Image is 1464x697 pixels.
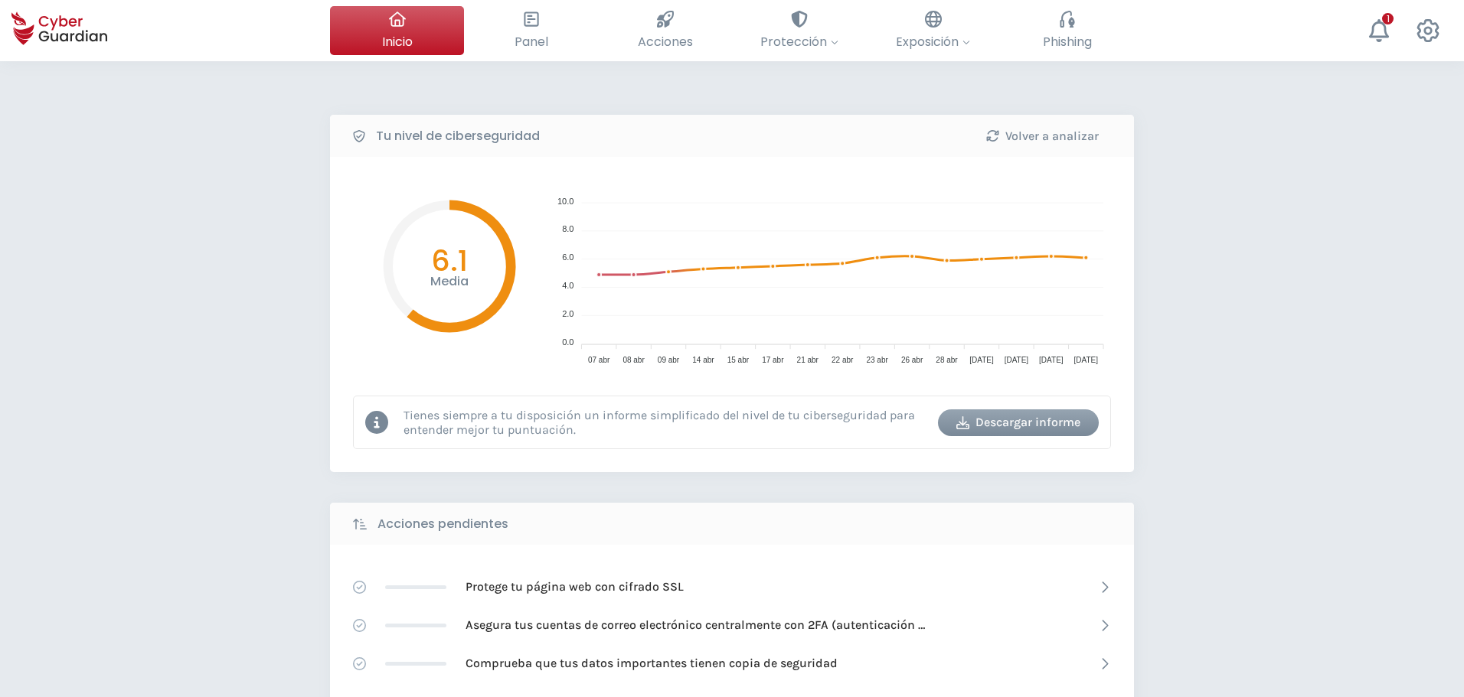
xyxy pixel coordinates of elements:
p: Asegura tus cuentas de correo electrónico centralmente con 2FA (autenticación [PERSON_NAME] factor) [466,617,925,633]
span: Protección [760,32,838,51]
tspan: 28 abr [936,356,958,364]
tspan: 4.0 [562,281,574,290]
tspan: 26 abr [901,356,923,364]
tspan: 8.0 [562,224,574,233]
p: Tienes siempre a tu disposición un informe simplificado del nivel de tu ciberseguridad para enten... [404,408,926,437]
tspan: 0.0 [562,337,574,347]
span: Phishing [1043,32,1092,51]
b: Tu nivel de ciberseguridad [376,127,540,145]
button: Volver a analizar [962,122,1123,149]
tspan: [DATE] [1074,356,1099,364]
div: 1 [1382,13,1394,24]
tspan: 09 abr [658,356,680,364]
tspan: 2.0 [562,309,574,318]
div: Volver a analizar [973,127,1111,145]
tspan: 07 abr [588,356,610,364]
button: Acciones [598,6,732,55]
div: Descargar informe [949,413,1087,432]
p: Comprueba que tus datos importantes tienen copia de seguridad [466,655,838,672]
button: Protección [732,6,866,55]
tspan: 22 abr [832,356,854,364]
tspan: [DATE] [1039,356,1064,364]
tspan: [DATE] [1005,356,1029,364]
span: Exposición [896,32,970,51]
span: Acciones [638,32,693,51]
tspan: 6.0 [562,252,574,262]
tspan: 10.0 [557,197,574,206]
p: Protege tu página web con cifrado SSL [466,578,684,595]
span: Inicio [382,32,413,51]
button: Exposición [866,6,1000,55]
button: Descargar informe [938,409,1099,436]
button: Panel [464,6,598,55]
tspan: 17 abr [762,356,784,364]
b: Acciones pendientes [377,515,508,533]
tspan: 23 abr [866,356,888,364]
tspan: 15 abr [727,356,750,364]
tspan: 21 abr [797,356,819,364]
button: Inicio [330,6,464,55]
button: Phishing [1000,6,1134,55]
tspan: 14 abr [692,356,714,364]
tspan: 08 abr [623,356,645,364]
span: Panel [515,32,548,51]
tspan: [DATE] [969,356,994,364]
